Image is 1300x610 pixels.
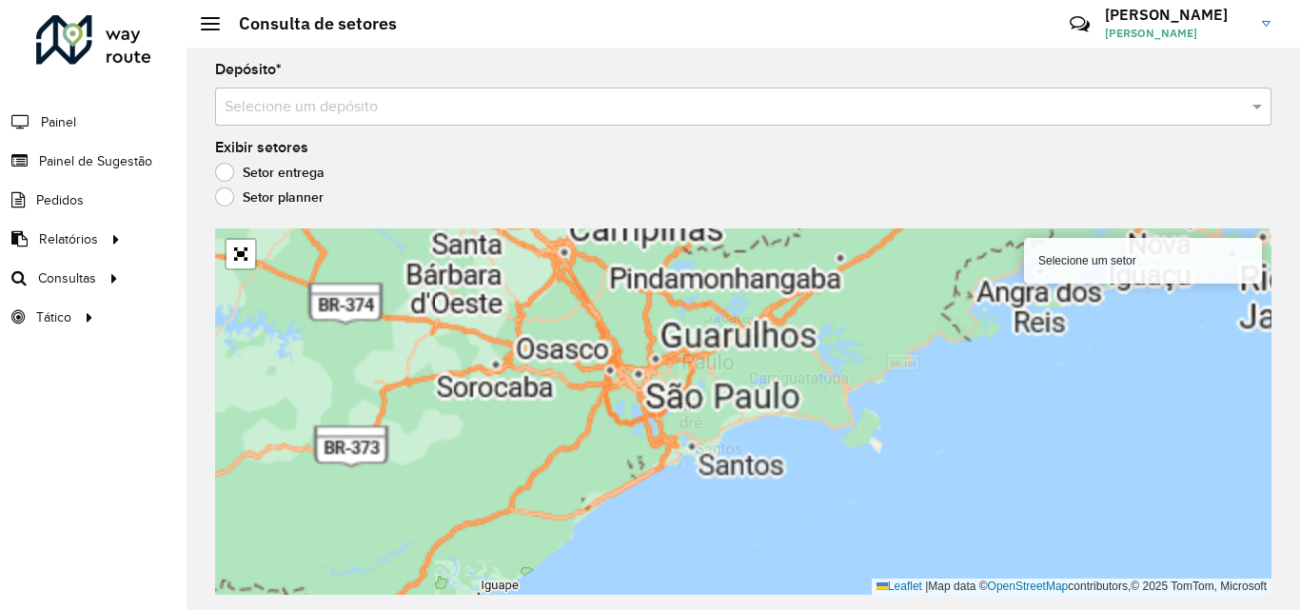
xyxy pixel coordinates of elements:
h3: [PERSON_NAME] [1105,6,1248,24]
span: Painel de Sugestão [39,151,152,171]
a: Leaflet [877,580,922,593]
div: Map data © contributors,© 2025 TomTom, Microsoft [872,579,1271,595]
label: Exibir setores [215,136,308,159]
span: | [925,580,928,593]
span: Pedidos [36,190,84,210]
h2: Consulta de setores [220,13,397,34]
span: [PERSON_NAME] [1105,25,1248,42]
a: OpenStreetMap [988,580,1069,593]
label: Depósito [215,58,282,81]
span: Relatórios [39,229,98,249]
label: Setor entrega [215,163,325,182]
span: Consultas [38,268,96,288]
a: Abrir mapa em tela cheia [227,240,255,268]
span: Tático [36,307,71,327]
label: Setor planner [215,187,324,207]
span: Painel [41,112,76,132]
div: Selecione um setor [1024,238,1262,284]
a: Contato Rápido [1059,4,1100,45]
